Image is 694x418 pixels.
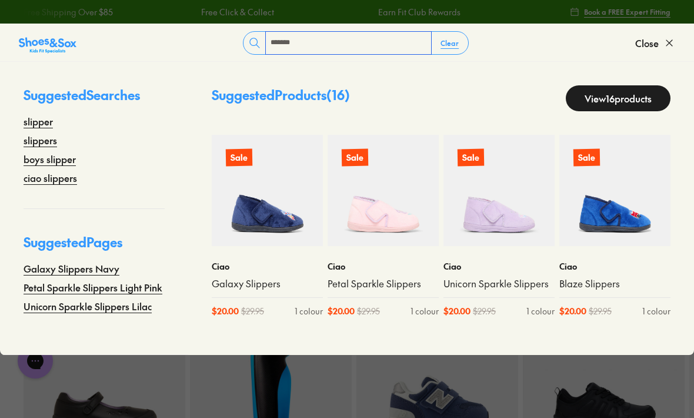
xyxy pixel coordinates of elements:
[443,135,555,246] a: Sale
[559,305,586,317] span: $ 20.00
[24,133,57,147] a: slippers
[19,36,76,55] img: SNS_Logo_Responsive.svg
[559,135,670,246] a: Sale
[24,171,77,185] a: ciao slippers
[24,233,165,261] p: Suggested Pages
[24,152,76,166] a: boys slipper
[212,277,323,290] a: Galaxy Slippers
[328,277,439,290] a: Petal Sparkle Slippers
[24,6,113,18] a: Free Shipping Over $85
[328,135,439,246] a: Sale
[226,149,252,167] p: Sale
[431,32,468,54] button: Clear
[357,305,380,317] span: $ 29.95
[443,277,555,290] a: Unicorn Sparkle Slippers
[12,339,59,383] iframe: Gorgias live chat messenger
[24,114,53,128] a: slipper
[559,260,670,273] p: Ciao
[458,149,484,167] p: Sale
[326,86,350,104] span: ( 16 )
[201,6,273,18] a: Free Click & Collect
[295,305,323,317] div: 1 colour
[526,305,555,317] div: 1 colour
[635,36,659,50] span: Close
[19,34,76,52] a: Shoes &amp; Sox
[328,305,355,317] span: $ 20.00
[570,1,670,22] a: Book a FREE Expert Fitting
[24,85,165,114] p: Suggested Searches
[241,305,264,317] span: $ 29.95
[378,6,461,18] a: Earn Fit Club Rewards
[473,305,496,317] span: $ 29.95
[584,6,670,17] span: Book a FREE Expert Fitting
[212,260,323,273] p: Ciao
[24,280,162,294] a: Petal Sparkle Slippers Light Pink
[443,305,471,317] span: $ 20.00
[443,260,555,273] p: Ciao
[342,149,368,167] p: Sale
[24,261,119,276] a: Galaxy Slippers Navy
[642,305,670,317] div: 1 colour
[24,299,152,313] a: Unicorn Sparkle Slippers Lilac
[411,305,439,317] div: 1 colour
[559,277,670,290] a: Blaze Slippers
[212,135,323,246] a: Sale
[212,305,239,317] span: $ 20.00
[566,85,670,111] a: View16products
[212,85,350,111] p: Suggested Products
[589,305,612,317] span: $ 29.95
[573,149,600,167] p: Sale
[328,260,439,273] p: Ciao
[635,30,675,56] button: Close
